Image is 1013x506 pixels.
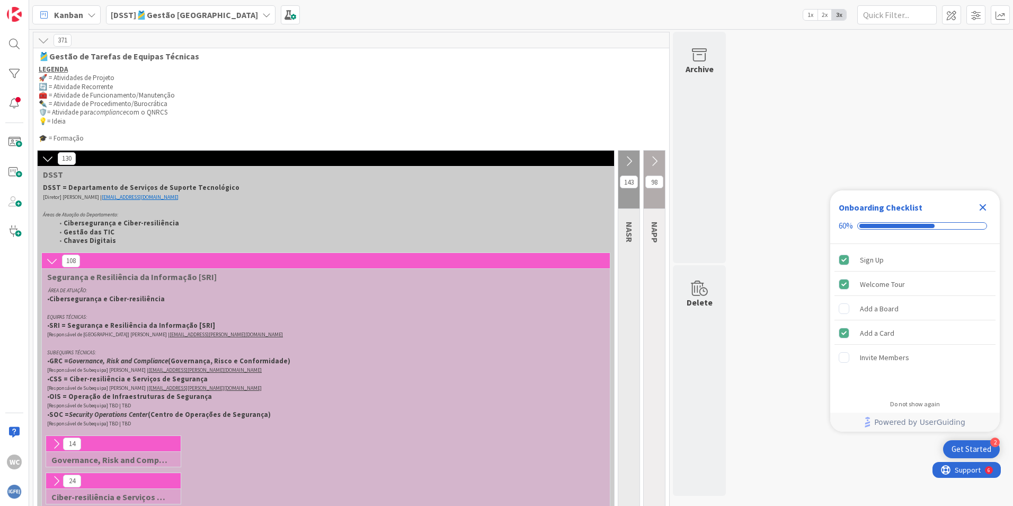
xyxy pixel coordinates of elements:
[55,4,58,13] div: 6
[49,356,290,365] strong: GRC = (Governança, Risco e Conformidade)
[39,91,664,100] p: 🧰 = Atividade de Funcionamento/Manutenção
[47,420,131,427] span: [Responsável de Subequipa] TBD | TBD
[49,321,215,330] strong: SRI = Segurança e Resiliência da Informação [SRI]
[39,51,656,62] span: 🎽Gestão de Tarefas de Equipas Técnicas
[974,199,991,216] div: Close Checklist
[839,201,922,214] div: Onboarding Checklist
[7,7,22,22] img: Visit kanbanzone.com
[39,134,664,143] p: 🎓 = Formação
[830,413,1000,432] div: Footer
[54,34,72,47] span: 371
[860,254,884,266] div: Sign Up
[839,221,991,231] div: Checklist progress: 60%
[64,228,114,237] strong: Gestão das TIC
[817,10,832,20] span: 2x
[832,10,846,20] span: 3x
[834,273,996,296] div: Welcome Tour is complete.
[645,176,663,188] span: 98
[686,63,714,75] div: Archive
[47,402,131,409] span: [Responsável de Subequipa] TBD | TBD
[834,346,996,369] div: Invite Members is incomplete.
[54,8,83,21] span: Kanban
[830,244,1000,393] div: Checklist items
[39,65,68,74] u: LEGENDA
[93,108,126,117] em: compliance
[860,278,905,291] div: Welcome Tour
[687,296,713,309] div: Delete
[63,475,81,487] span: 24
[43,211,118,218] em: Áreas de Atuação do Departamento:
[836,413,994,432] a: Powered by UserGuiding
[620,176,638,188] span: 143
[39,100,664,108] p: ✒️ = Atividade de Procedimento/Burocrática
[68,356,168,365] em: Governance, Risk and Compliance
[47,374,49,383] span: •
[111,10,258,20] b: [DSST]🎽Gestão [GEOGRAPHIC_DATA]
[49,374,208,383] strong: CSS = Ciber-resiliência e Serviços de Segurança
[39,74,664,82] p: 🚀 = Atividades de Projeto
[834,297,996,320] div: Add a Board is incomplete.
[39,117,664,126] p: 💡= Ideia
[62,255,80,267] span: 108
[58,152,76,165] span: 130
[48,287,87,294] em: ÁREA DE ATUAÇÃO:
[47,331,170,338] span: [Responsável de [GEOGRAPHIC_DATA]] [PERSON_NAME] |
[943,440,1000,458] div: Open Get Started checklist, remaining modules: 2
[64,219,179,228] strong: Cibersegurança e Ciber-resiliência
[148,367,262,373] a: [EMAIL_ADDRESS][PERSON_NAME][DOMAIN_NAME]
[990,438,1000,447] div: 2
[64,236,116,245] strong: Chaves Digitais
[47,313,87,320] em: EQUIPAS TÉCNICAS:
[47,349,96,356] em: SUBEQUIPAS TÉCNICAS:
[51,492,167,502] span: Ciber-resiliência e Serviços de Segurança [CSS]
[7,484,22,499] img: avatar
[22,2,48,14] span: Support
[47,367,148,373] span: [Responsável de Subequipa] [PERSON_NAME] |
[47,356,49,365] span: •
[857,5,937,24] input: Quick Filter...
[890,400,940,408] div: Do not show again
[63,438,81,450] span: 14
[834,248,996,272] div: Sign Up is complete.
[170,331,283,338] a: [EMAIL_ADDRESS][PERSON_NAME][DOMAIN_NAME]
[43,183,239,192] strong: DSST = Departamento de Serviços de Suporte Tecnológico
[51,455,167,465] span: Governance, Risk and Compliance [GRC]
[624,222,635,242] span: NASR
[47,392,49,401] span: •
[834,321,996,345] div: Add a Card is complete.
[43,169,601,180] span: DSST
[69,410,148,419] em: Security Operations Center
[47,294,49,303] span: •
[47,272,597,282] span: Segurança e Resiliência da Informação [SRI]
[47,321,49,330] span: •
[43,194,102,200] span: [Diretor] [PERSON_NAME] |
[49,410,271,419] strong: SOC = (Centro de Operações de Segurança)
[839,221,853,231] div: 60%
[47,385,148,391] span: [Responsável de Subequipa] [PERSON_NAME] |
[49,392,212,401] strong: OIS = Operação de Infraestruturas de Segurança
[102,194,179,200] a: [EMAIL_ADDRESS][DOMAIN_NAME]
[874,416,965,429] span: Powered by UserGuiding
[803,10,817,20] span: 1x
[7,455,22,469] div: WC
[650,222,660,243] span: NAPP
[39,108,664,117] p: 🛡️= Atividade para com o QNRCS
[39,83,664,91] p: 🔄 = Atividade Recorrente
[860,327,894,339] div: Add a Card
[952,444,991,455] div: Get Started
[49,294,165,303] strong: Cibersegurança e Ciber-resiliência
[860,302,899,315] div: Add a Board
[148,385,262,391] a: [EMAIL_ADDRESS][PERSON_NAME][DOMAIN_NAME]
[860,351,909,364] div: Invite Members
[47,410,49,419] span: •
[830,190,1000,432] div: Checklist Container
